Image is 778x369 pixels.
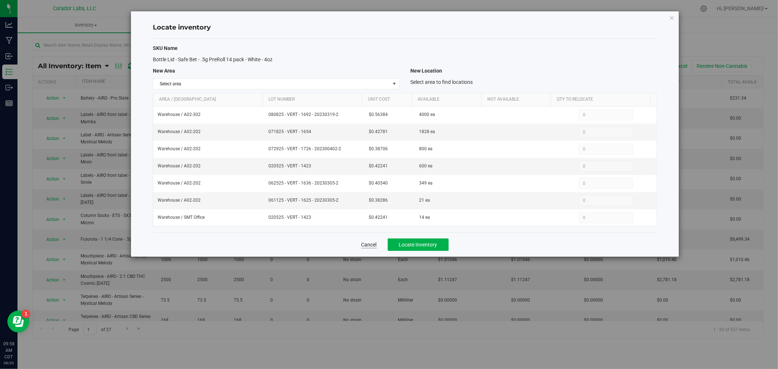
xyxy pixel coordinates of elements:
span: 21 ea [419,197,430,204]
span: $0.40540 [369,180,388,187]
a: Unit Cost [368,97,409,102]
span: Warehouse / A02-202 [158,128,201,135]
span: Warehouse / A02-202 [158,197,201,204]
iframe: Resource center unread badge [22,310,30,318]
span: 600 ea [419,163,433,170]
span: 071825 - VERT - 1654 [268,128,360,135]
span: 14 ea [419,214,430,221]
span: 020525 - VERT - 1423 [268,163,360,170]
span: Warehouse / A02-202 [158,180,201,187]
span: 072925 - VERT - 1726 - 202300402-2 [268,145,360,152]
span: 800 ea [419,145,433,152]
span: select [390,79,399,89]
span: Warehouse / A02-202 [158,145,201,152]
a: Lot Number [268,97,359,102]
span: New Area [153,68,175,74]
iframe: Resource center [7,311,29,333]
span: Warehouse / A02-302 [158,111,201,118]
a: Not Available [487,97,548,102]
span: $0.42241 [369,214,388,221]
span: 1828 ea [419,128,436,135]
span: 349 ea [419,180,433,187]
span: 4000 ea [419,111,436,118]
span: Select area to find locations [410,79,473,85]
span: Warehouse / SMT Office [158,214,205,221]
h4: Locate inventory [153,23,657,32]
span: $0.38706 [369,145,388,152]
span: $0.38286 [369,197,388,204]
span: Bottle Lid - Safe Bet - .5g PreRoll 14 pack - White - 4oz [153,57,272,62]
a: Area / [GEOGRAPHIC_DATA] [159,97,260,102]
a: Available [418,97,479,102]
span: New Location [410,68,442,74]
span: Select area [153,79,390,89]
span: 061125 - VERT - 1625 - 20230305-2 [268,197,360,204]
button: Locate Inventory [388,238,449,251]
span: 020525 - VERT - 1423 [268,214,360,221]
a: Qty to Relocate [557,97,648,102]
a: Cancel [361,241,377,248]
span: $0.56384 [369,111,388,118]
span: Warehouse / A02-202 [158,163,201,170]
span: $0.42241 [369,163,388,170]
span: 080825 - VERT - 1692 - 20230319-2 [268,111,360,118]
span: Locate Inventory [399,242,437,248]
span: SKU Name [153,45,178,51]
span: 062525 - VERT - 1636 - 20230305-2 [268,180,360,187]
span: $0.42781 [369,128,388,135]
